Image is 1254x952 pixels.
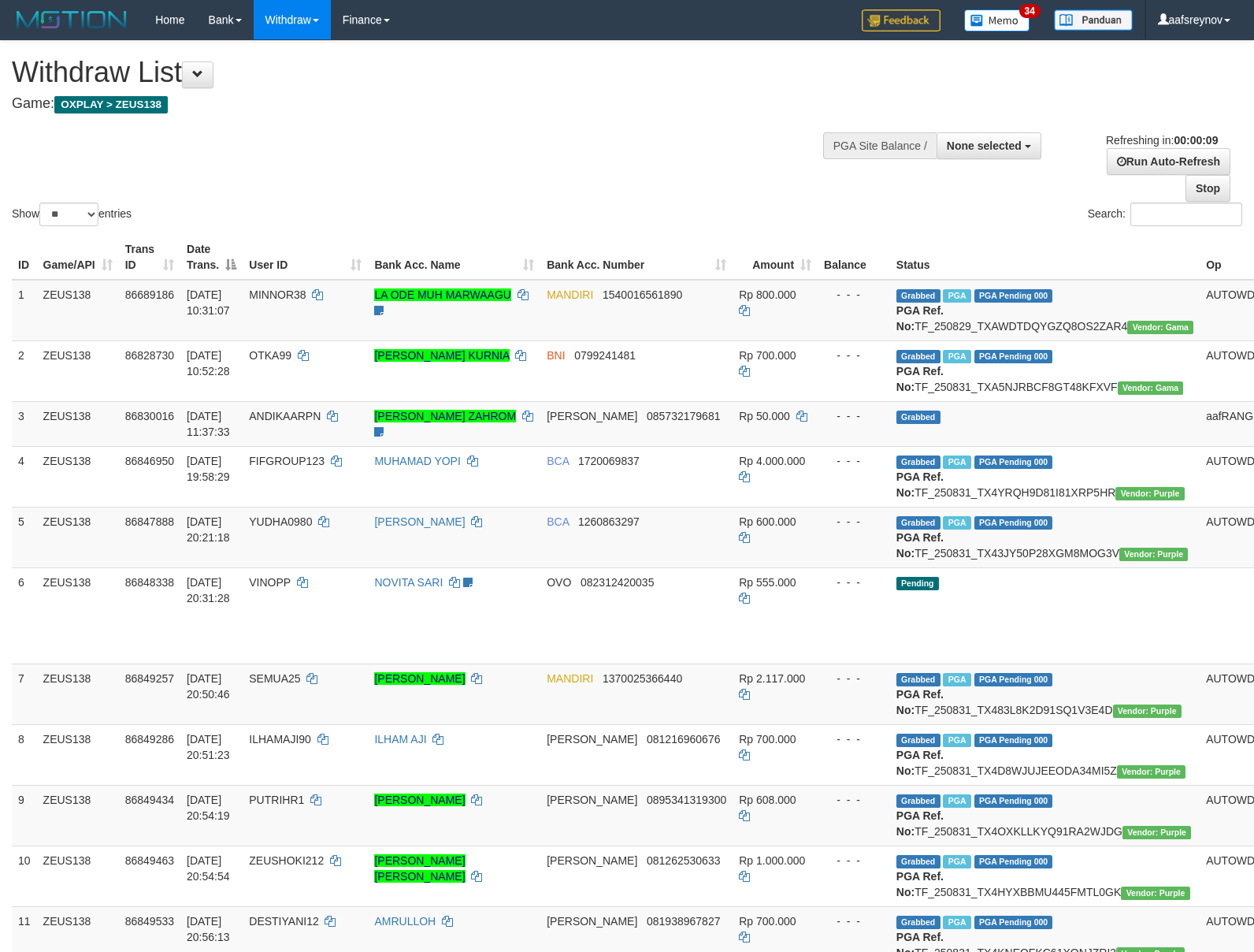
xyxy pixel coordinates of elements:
select: Showentries [39,203,98,226]
span: 86849434 [125,794,174,806]
span: BCA [547,455,569,467]
b: PGA Ref. No: [896,365,944,393]
span: 86848338 [125,576,174,589]
span: [DATE] 20:56:13 [187,915,230,943]
td: 8 [12,724,37,785]
td: TF_250831_TX4HYXBBMU445FMTL0GK [890,846,1200,906]
b: PGA Ref. No: [896,749,944,777]
span: Marked by aafsreyleap [943,673,970,686]
div: - - - [824,287,884,303]
b: PGA Ref. No: [896,688,944,716]
a: [PERSON_NAME] [374,515,465,528]
td: TF_250831_TX4OXKLLKYQ91RA2WJDG [890,785,1200,846]
span: 86828730 [125,349,174,362]
b: PGA Ref. No: [896,531,944,560]
span: [DATE] 10:31:07 [187,288,230,317]
span: [DATE] 20:51:23 [187,733,230,761]
h1: Withdraw List [12,57,820,88]
th: Game/API: activate to sort column ascending [37,235,119,280]
span: BNI [547,349,565,362]
a: Run Auto-Refresh [1107,148,1230,175]
span: MANDIRI [547,288,593,301]
a: [PERSON_NAME] KURNIA [374,349,509,362]
span: [PERSON_NAME] [547,733,637,746]
th: Bank Acc. Number: activate to sort column ascending [540,235,733,280]
span: MANDIRI [547,672,593,685]
td: TF_250831_TXA5NJRBCF8GT48KFXVF [890,340,1200,401]
div: - - - [824,514,884,530]
td: ZEUS138 [37,567,119,664]
a: ILHAM AJI [374,733,426,746]
span: Vendor URL: https://trx4.1velocity.biz [1121,887,1189,900]
td: ZEUS138 [37,446,119,507]
td: 10 [12,846,37,906]
td: 2 [12,340,37,401]
td: ZEUS138 [37,785,119,846]
span: [DATE] 20:31:28 [187,576,230,604]
span: Rp 800.000 [739,288,796,301]
span: Marked by aafnoeunsreypich [943,516,970,530]
td: 6 [12,567,37,664]
span: 86846950 [125,455,174,467]
span: Rp 700.000 [739,915,796,928]
span: Grabbed [896,350,940,363]
span: 34 [1019,4,1041,18]
strong: 00:00:09 [1174,134,1218,147]
span: 86847888 [125,515,174,528]
span: Copy 081938967827 to clipboard [647,915,720,928]
span: 86849257 [125,672,174,685]
span: Vendor URL: https://trx31.1velocity.biz [1118,381,1184,395]
td: TF_250831_TX43JY50P28XGM8MOG3V [890,507,1200,567]
td: TF_250831_TX4D8WJUJEEODA34MI5Z [890,724,1200,785]
span: ZEUSHOKI212 [249,854,324,867]
span: [DATE] 19:58:29 [187,455,230,483]
div: - - - [824,792,884,808]
b: PGA Ref. No: [896,870,944,898]
th: Balance [818,235,890,280]
a: NOVITA SARI [374,576,443,589]
span: Marked by aafsreyleap [943,350,970,363]
span: Grabbed [896,516,940,530]
span: Grabbed [896,794,940,808]
span: Grabbed [896,734,940,747]
span: PGA Pending [974,289,1053,303]
th: Trans ID: activate to sort column ascending [119,235,180,280]
span: [PERSON_NAME] [547,410,637,422]
span: PGA Pending [974,350,1053,363]
th: ID [12,235,37,280]
input: Search: [1130,203,1242,226]
img: panduan.png [1054,9,1133,31]
b: PGA Ref. No: [896,304,944,333]
a: LA ODE MUH MARWAAGU [374,288,510,301]
a: [PERSON_NAME] [PERSON_NAME] [374,854,465,883]
a: AMRULLOH [374,915,436,928]
span: Copy 1260863297 to clipboard [578,515,640,528]
span: Marked by aafRornrotha [943,916,970,929]
td: 5 [12,507,37,567]
span: Grabbed [896,673,940,686]
a: MUHAMAD YOPI [374,455,460,467]
span: Copy 0799241481 to clipboard [574,349,636,362]
span: Marked by aafRornrotha [943,734,970,747]
span: 86689186 [125,288,174,301]
span: [DATE] 20:21:18 [187,515,230,544]
td: TF_250831_TX483L8K2D91SQ1V3E4D [890,664,1200,724]
span: Grabbed [896,289,940,303]
span: [PERSON_NAME] [547,915,637,928]
h4: Game: [12,96,820,112]
img: MOTION_logo.png [12,8,132,32]
span: 86849533 [125,915,174,928]
span: Copy 081216960676 to clipboard [647,733,720,746]
span: PGA Pending [974,794,1053,808]
span: Rp 2.117.000 [739,672,805,685]
span: [PERSON_NAME] [547,794,637,806]
span: Copy 085732179681 to clipboard [647,410,720,422]
span: Rp 4.000.000 [739,455,805,467]
td: ZEUS138 [37,664,119,724]
span: VINOPP [249,576,291,589]
span: ILHAMAJI90 [249,733,311,746]
td: 4 [12,446,37,507]
span: Rp 555.000 [739,576,796,589]
td: TF_250831_TX4YRQH9D81I81XRP5HR [890,446,1200,507]
img: Button%20Memo.svg [964,9,1030,32]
